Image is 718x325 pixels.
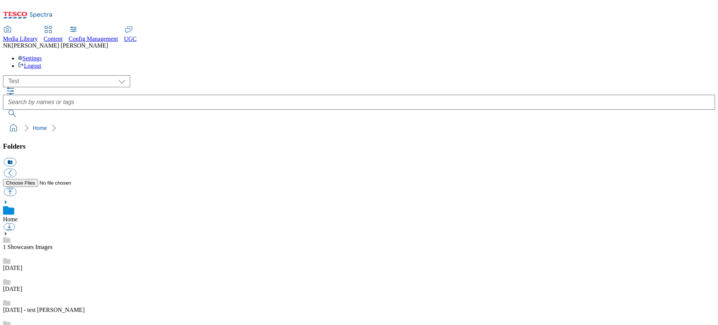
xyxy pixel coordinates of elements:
a: [DATE] [3,286,22,292]
a: Home [33,125,47,131]
a: Content [44,27,63,42]
a: [DATE] [3,265,22,271]
a: Media Library [3,27,38,42]
a: Logout [18,63,41,69]
input: Search by names or tags [3,95,715,110]
span: Content [44,36,63,42]
span: UGC [124,36,137,42]
h3: Folders [3,142,715,151]
a: Settings [18,55,42,61]
a: Home [3,216,18,222]
span: Config Management [69,36,118,42]
a: Config Management [69,27,118,42]
a: home [7,122,19,134]
span: NK [3,42,12,49]
span: [PERSON_NAME] [PERSON_NAME] [12,42,108,49]
span: Media Library [3,36,38,42]
a: [DATE] - test [PERSON_NAME] [3,307,85,313]
a: 1 Showcases Images [3,244,52,250]
a: UGC [124,27,137,42]
nav: breadcrumb [3,121,715,135]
